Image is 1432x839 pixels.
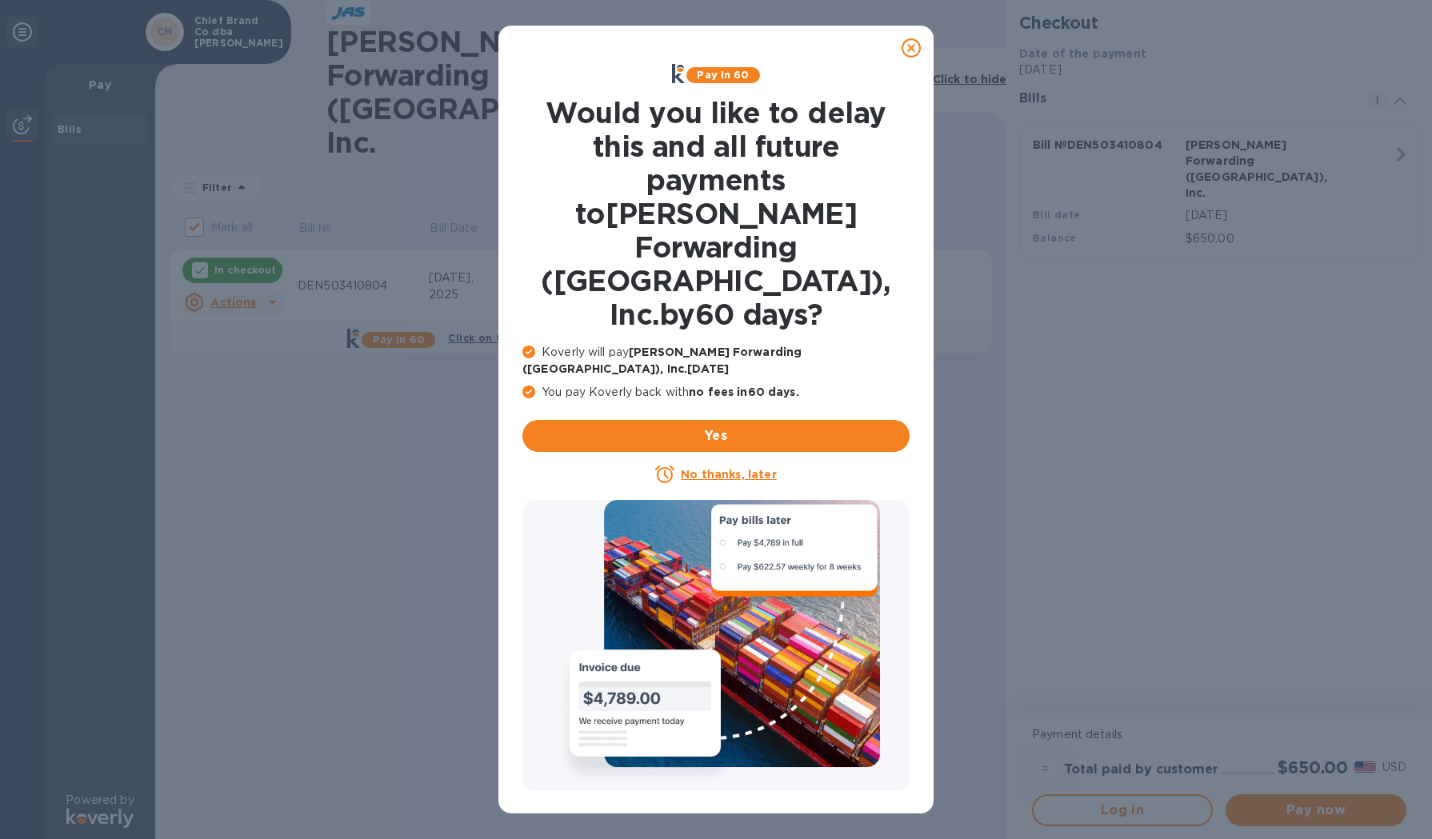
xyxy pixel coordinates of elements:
[522,96,910,331] h1: Would you like to delay this and all future payments to [PERSON_NAME] Forwarding ([GEOGRAPHIC_DAT...
[522,344,910,378] p: Koverly will pay
[697,69,749,81] b: Pay in 60
[689,386,798,398] b: no fees in 60 days .
[522,346,802,375] b: [PERSON_NAME] Forwarding ([GEOGRAPHIC_DATA]), Inc. [DATE]
[522,384,910,401] p: You pay Koverly back with
[681,468,776,481] u: No thanks, later
[522,420,910,452] button: Yes
[535,426,897,445] span: Yes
